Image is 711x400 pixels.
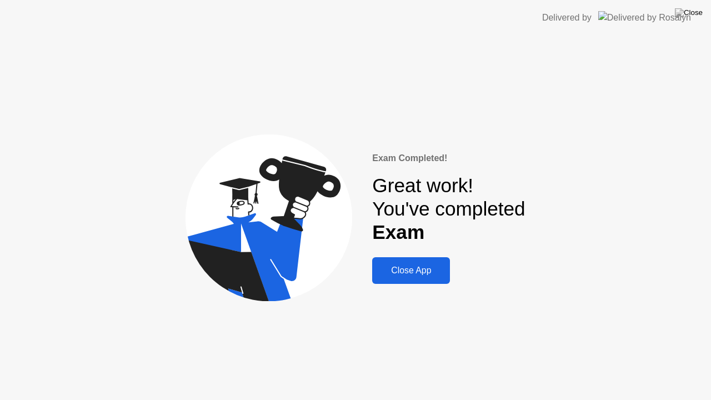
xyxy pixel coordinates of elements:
[375,266,447,276] div: Close App
[598,11,691,24] img: Delivered by Rosalyn
[542,11,592,24] div: Delivered by
[372,257,450,284] button: Close App
[372,221,424,243] b: Exam
[372,152,525,165] div: Exam Completed!
[675,8,703,17] img: Close
[372,174,525,244] div: Great work! You've completed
